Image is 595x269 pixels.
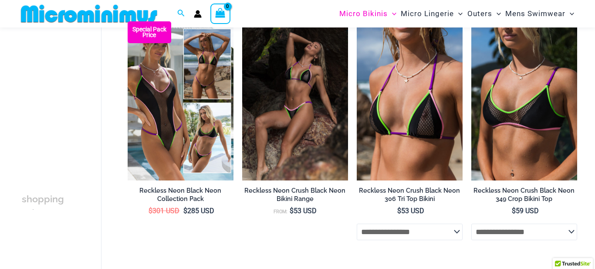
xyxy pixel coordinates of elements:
img: Collection Pack [128,21,233,180]
a: Search icon link [177,8,185,19]
a: Collection Pack Top BTop B [128,21,233,180]
span: $ [149,207,152,215]
a: Reckless Neon Crush Black Neon Bikini Range [242,187,348,206]
img: Reckless Neon Crush Black Neon 306 Tri Top 296 Cheeky 04 [242,21,348,180]
span: Menu Toggle [388,3,396,25]
span: $ [183,207,187,215]
a: OutersMenu ToggleMenu Toggle [465,3,503,25]
img: Reckless Neon Crush Black Neon 349 Crop Top 02 [471,21,577,180]
h2: Reckless Neon Black Neon Collection Pack [128,187,233,203]
bdi: 53 USD [290,207,317,215]
h2: Reckless Neon Crush Black Neon Bikini Range [242,187,348,203]
span: Menu Toggle [454,3,463,25]
h2: Reckless Neon Crush Black Neon 349 Crop Bikini Top [471,187,577,203]
span: Outers [467,3,492,25]
span: $ [512,207,516,215]
b: Special Pack Price [128,27,171,38]
span: Mens Swimwear [505,3,565,25]
span: From: [274,209,287,215]
a: Reckless Neon Crush Black Neon 306 Tri Top 01Reckless Neon Crush Black Neon 306 Tri Top 296 Cheek... [357,21,463,180]
bdi: 53 USD [397,207,424,215]
a: Reckless Neon Crush Black Neon 306 Tri Top 296 Cheeky 04Reckless Neon Crush Black Neon 349 Crop T... [242,21,348,180]
span: Micro Lingerie [401,3,454,25]
a: Reckless Neon Black Neon Collection Pack [128,187,233,206]
bdi: 301 USD [149,207,179,215]
span: $ [397,207,401,215]
span: Menu Toggle [565,3,574,25]
h3: Micro Bikinis [22,191,71,236]
a: Reckless Neon Crush Black Neon 306 Tri Top Bikini [357,187,463,206]
a: Mens SwimwearMenu ToggleMenu Toggle [503,3,576,25]
a: Reckless Neon Crush Black Neon 349 Crop Top 02Reckless Neon Crush Black Neon 349 Crop Top 01Reckl... [471,21,577,180]
bdi: 285 USD [183,207,214,215]
img: Reckless Neon Crush Black Neon 306 Tri Top 01 [357,21,463,180]
a: Account icon link [194,10,202,18]
span: Micro Bikinis [339,3,388,25]
a: Reckless Neon Crush Black Neon 349 Crop Bikini Top [471,187,577,206]
a: Micro BikinisMenu ToggleMenu Toggle [337,3,399,25]
a: Micro LingerieMenu ToggleMenu Toggle [399,3,465,25]
a: View Shopping Cart, empty [210,3,230,24]
nav: Site Navigation [336,1,578,26]
img: MM SHOP LOGO FLAT [17,4,161,24]
h2: Reckless Neon Crush Black Neon 306 Tri Top Bikini [357,187,463,203]
span: shopping [22,194,64,204]
span: Menu Toggle [492,3,501,25]
span: $ [290,207,294,215]
bdi: 59 USD [512,207,539,215]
